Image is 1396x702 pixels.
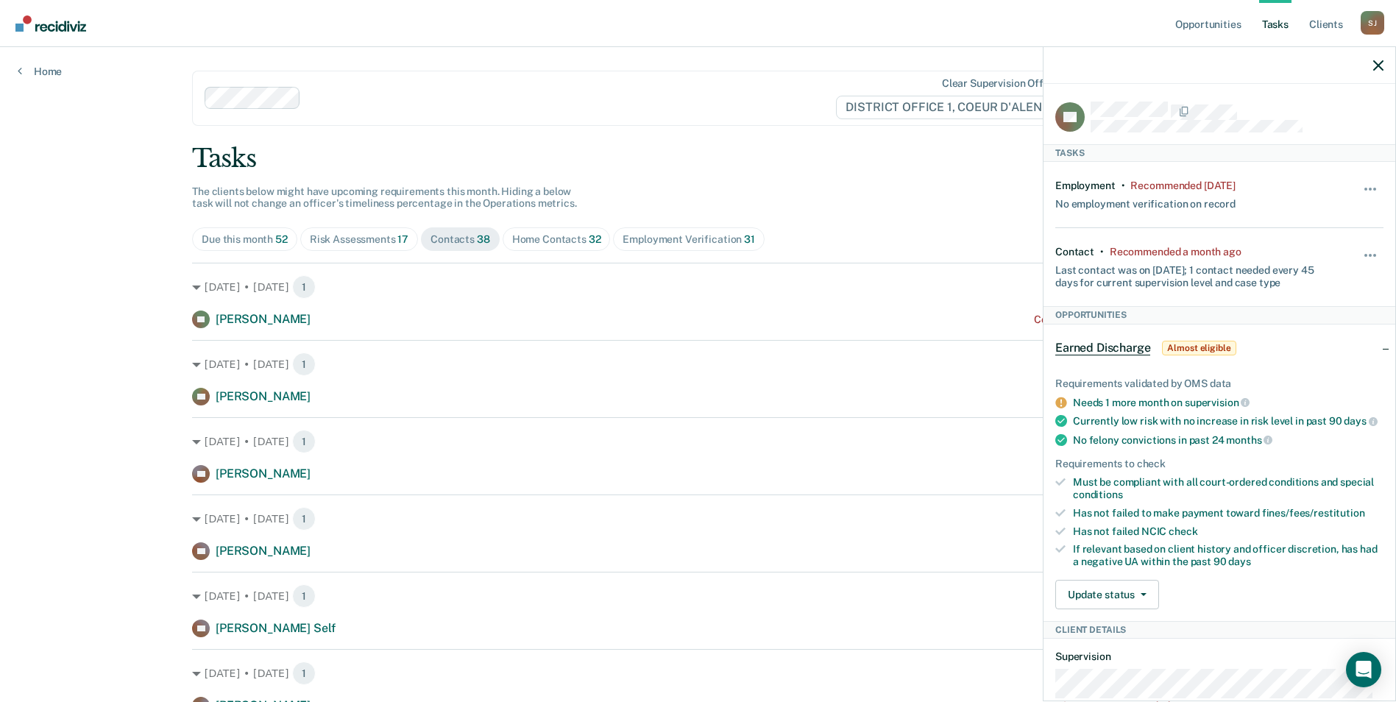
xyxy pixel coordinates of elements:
div: [DATE] • [DATE] [192,275,1204,299]
div: [DATE] • [DATE] [192,507,1204,531]
div: Has not failed to make payment toward [1073,507,1383,520]
div: Must be compliant with all court-ordered conditions and special [1073,476,1383,501]
span: [PERSON_NAME] [216,389,311,403]
div: Earned DischargeAlmost eligible [1044,325,1395,372]
dt: Supervision [1055,650,1383,663]
div: Needs 1 more month on supervision [1073,396,1383,409]
div: Contacts [431,233,490,246]
span: 1 [292,507,316,531]
div: Has not failed NCIC [1073,525,1383,538]
span: The clients below might have upcoming requirements this month. Hiding a below task will not chang... [192,185,577,210]
div: Recommended a month ago [1110,246,1241,258]
div: If relevant based on client history and officer discretion, has had a negative UA within the past 90 [1073,543,1383,568]
span: [PERSON_NAME] [216,544,311,558]
div: S J [1361,11,1384,35]
div: Tasks [1044,144,1395,162]
div: • [1122,180,1125,192]
div: • [1100,246,1104,258]
span: [PERSON_NAME] [216,312,311,326]
div: Due this month [202,233,288,246]
div: Opportunities [1044,306,1395,324]
div: Open Intercom Messenger [1346,652,1381,687]
span: 52 [275,233,288,245]
img: Recidiviz [15,15,86,32]
span: 17 [397,233,408,245]
div: Employment [1055,180,1116,192]
div: Contact recommended a month ago [1034,313,1204,326]
span: 31 [744,233,755,245]
span: check [1169,525,1197,537]
div: [DATE] • [DATE] [192,430,1204,453]
span: 32 [589,233,601,245]
span: 1 [292,584,316,608]
div: Requirements to check [1055,458,1383,470]
div: Risk Assessments [310,233,408,246]
div: Clear supervision officers [942,77,1067,90]
a: Home [18,65,62,78]
button: Update status [1055,580,1159,609]
span: 1 [292,275,316,299]
div: [DATE] • [DATE] [192,584,1204,608]
div: Currently low risk with no increase in risk level in past 90 [1073,414,1383,428]
span: [PERSON_NAME] [216,467,311,481]
div: Recommended 10 months ago [1130,180,1235,192]
div: No felony convictions in past 24 [1073,433,1383,447]
div: [DATE] • [DATE] [192,352,1204,376]
span: days [1228,556,1250,567]
span: 1 [292,662,316,685]
span: Almost eligible [1162,341,1236,355]
span: 38 [477,233,490,245]
span: Earned Discharge [1055,341,1150,355]
span: fines/fees/restitution [1262,507,1365,519]
div: No employment verification on record [1055,192,1236,210]
div: Requirements validated by OMS data [1055,377,1383,390]
div: Last contact was on [DATE]; 1 contact needed every 45 days for current supervision level and case... [1055,258,1329,289]
button: Profile dropdown button [1361,11,1384,35]
span: conditions [1073,489,1123,500]
span: days [1344,415,1377,427]
div: Client Details [1044,621,1395,639]
div: Home Contacts [512,233,601,246]
span: [PERSON_NAME] Self [216,621,336,635]
div: Tasks [192,143,1204,174]
div: Contact [1055,246,1094,258]
span: months [1226,434,1272,446]
span: DISTRICT OFFICE 1, COEUR D'ALENE [836,96,1070,119]
div: [DATE] • [DATE] [192,662,1204,685]
div: Employment Verification [623,233,754,246]
span: 1 [292,430,316,453]
span: 1 [292,352,316,376]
